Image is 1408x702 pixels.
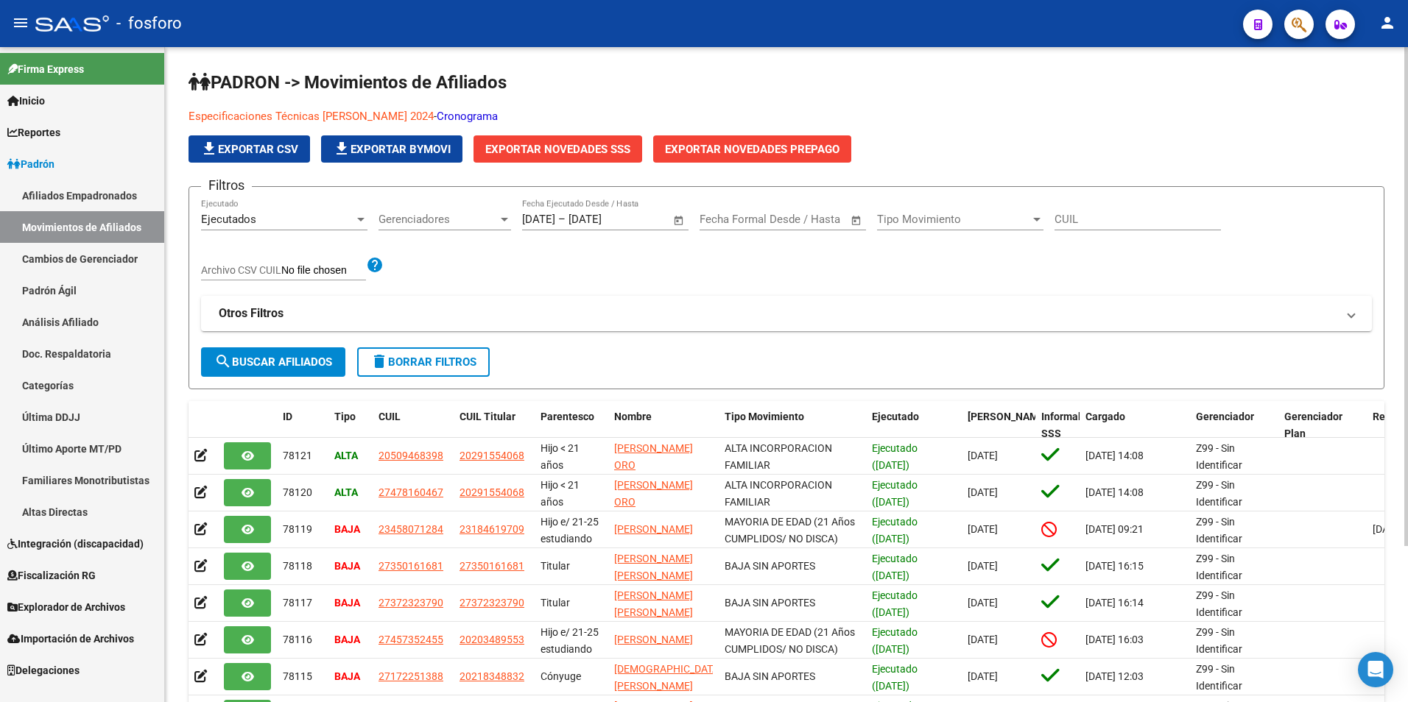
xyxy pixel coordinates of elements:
[614,442,693,488] span: [PERSON_NAME] ORO [PERSON_NAME]
[968,450,998,461] span: [DATE]
[541,626,599,655] span: Hijo e/ 21-25 estudiando
[334,670,360,682] strong: BAJA
[614,523,693,535] span: [PERSON_NAME]
[1196,553,1242,581] span: Z99 - Sin Identificar
[201,213,256,226] span: Ejecutados
[968,411,1047,422] span: [PERSON_NAME]
[872,626,918,655] span: Ejecutado ([DATE])
[968,597,998,609] span: [DATE]
[671,212,688,229] button: Open calendar
[541,670,581,682] span: Cónyuge
[370,352,388,370] mat-icon: delete
[379,634,443,645] span: 27457352455
[569,213,640,226] input: Fecha fin
[1085,560,1144,572] span: [DATE] 16:15
[460,411,515,422] span: CUIL Titular
[214,352,232,370] mat-icon: search
[1085,486,1144,498] span: [DATE] 14:08
[334,486,358,498] strong: ALTA
[872,479,918,508] span: Ejecutado ([DATE])
[1085,411,1125,422] span: Cargado
[283,486,312,498] span: 78120
[7,156,54,172] span: Padrón
[321,135,462,163] button: Exportar Bymovi
[333,143,451,156] span: Exportar Bymovi
[116,7,182,40] span: - fosforo
[7,631,134,647] span: Importación de Archivos
[872,516,918,545] span: Ejecutado ([DATE])
[379,450,443,461] span: 20509468398
[1085,450,1144,461] span: [DATE] 14:08
[535,401,608,450] datatable-header-cell: Parentesco
[200,143,298,156] span: Exportar CSV
[877,213,1030,226] span: Tipo Movimiento
[7,536,144,552] span: Integración (discapacidad)
[541,411,594,422] span: Parentesco
[725,597,815,609] span: BAJA SIN APORTES
[334,411,356,422] span: Tipo
[725,479,832,508] span: ALTA INCORPORACION FAMILIAR
[1035,401,1080,450] datatable-header-cell: Informable SSS
[872,589,918,618] span: Ejecutado ([DATE])
[968,523,998,535] span: [DATE]
[608,401,719,450] datatable-header-cell: Nombre
[334,450,358,461] strong: ALTA
[541,516,599,545] span: Hijo e/ 21-25 estudiando
[277,401,328,450] datatable-header-cell: ID
[333,140,351,157] mat-icon: file_download
[725,516,855,545] span: MAYORIA DE EDAD (21 Años CUMPLIDOS/ NO DISCA)
[614,589,693,618] span: [PERSON_NAME] [PERSON_NAME]
[7,124,60,141] span: Reportes
[201,347,345,377] button: Buscar Afiliados
[1196,479,1242,508] span: Z99 - Sin Identificar
[283,411,292,422] span: ID
[283,597,312,609] span: 78117
[474,135,642,163] button: Exportar Novedades SSS
[379,597,443,609] span: 27372323790
[541,442,580,471] span: Hijo < 21 años
[219,305,284,322] strong: Otros Filtros
[281,264,366,277] input: Archivo CSV CUIL
[541,479,580,508] span: Hijo < 21 años
[1278,401,1367,450] datatable-header-cell: Gerenciador Plan
[379,670,443,682] span: 27172251388
[772,213,844,226] input: Fecha fin
[872,663,918,692] span: Ejecutado ([DATE])
[214,355,332,369] span: Buscar Afiliados
[485,143,630,156] span: Exportar Novedades SSS
[725,626,855,655] span: MAYORIA DE EDAD (21 Años CUMPLIDOS/ NO DISCA)
[334,523,360,535] strong: BAJA
[653,135,851,163] button: Exportar Novedades Prepago
[334,634,360,645] strong: BAJA
[1379,14,1396,32] mat-icon: person
[379,560,443,572] span: 27350161681
[460,634,524,645] span: 20203489553
[334,560,360,572] strong: BAJA
[379,411,401,422] span: CUIL
[370,355,476,369] span: Borrar Filtros
[872,411,919,422] span: Ejecutado
[283,450,312,461] span: 78121
[1196,663,1242,692] span: Z99 - Sin Identificar
[7,599,125,615] span: Explorador de Archivos
[379,213,498,226] span: Gerenciadores
[725,442,832,471] span: ALTA INCORPORACION FAMILIAR
[460,523,524,535] span: 23184619709
[7,567,96,584] span: Fiscalización RG
[460,450,524,461] span: 20291554068
[7,93,45,109] span: Inicio
[872,442,918,471] span: Ejecutado ([DATE])
[460,486,524,498] span: 20291554068
[968,670,998,682] span: [DATE]
[460,560,524,572] span: 27350161681
[1080,401,1190,450] datatable-header-cell: Cargado
[1085,523,1144,535] span: [DATE] 09:21
[1196,442,1242,471] span: Z99 - Sin Identificar
[614,634,693,645] span: [PERSON_NAME]
[522,213,555,226] input: Fecha inicio
[725,670,815,682] span: BAJA SIN APORTES
[201,264,281,276] span: Archivo CSV CUIL
[700,213,759,226] input: Fecha inicio
[1196,589,1242,618] span: Z99 - Sin Identificar
[848,212,865,229] button: Open calendar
